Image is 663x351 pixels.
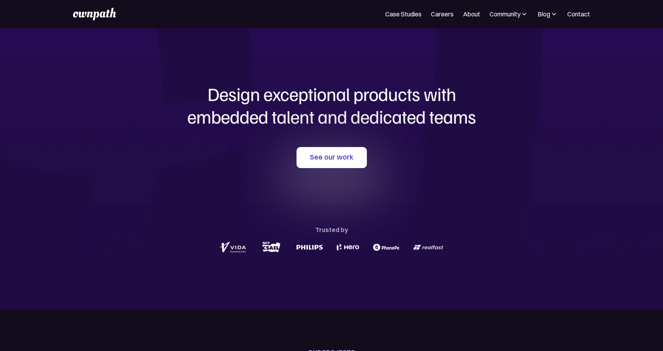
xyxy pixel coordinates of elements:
[538,9,558,19] div: Blog
[490,9,528,19] div: Community
[567,9,590,19] a: Contact
[385,9,422,19] a: Case Studies
[144,83,519,128] h1: Design exceptional products with embedded talent and dedicated teams
[431,9,454,19] a: Careers
[315,224,348,235] div: Trusted by
[538,9,550,19] div: Blog
[463,9,480,19] a: About
[490,9,520,19] div: Community
[297,147,367,168] a: See our work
